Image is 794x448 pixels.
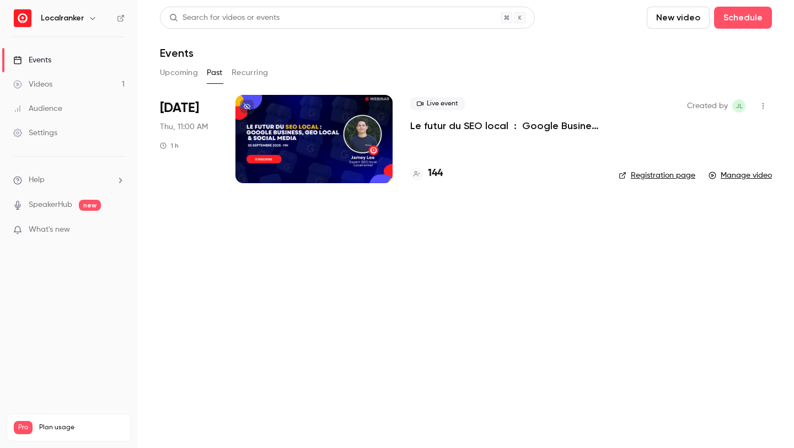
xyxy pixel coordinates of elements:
[13,103,62,114] div: Audience
[160,141,179,150] div: 1 h
[13,127,57,138] div: Settings
[160,99,199,117] span: [DATE]
[647,7,710,29] button: New video
[79,200,101,211] span: new
[232,64,269,82] button: Recurring
[13,55,51,66] div: Events
[160,121,208,132] span: Thu, 11:00 AM
[169,12,280,24] div: Search for videos or events
[619,170,695,181] a: Registration page
[410,119,601,132] a: Le futur du SEO local : Google Business Profile, GEO & Social media
[160,95,218,183] div: Sep 25 Thu, 11:00 AM (Europe/Paris)
[160,46,194,60] h1: Events
[736,99,743,113] span: JL
[41,13,84,24] h6: Localranker
[13,174,125,186] li: help-dropdown-opener
[14,421,33,434] span: Pro
[732,99,745,113] span: Jamey Lee
[39,423,124,432] span: Plan usage
[687,99,728,113] span: Created by
[13,79,52,90] div: Videos
[410,166,443,181] a: 144
[714,7,772,29] button: Schedule
[14,9,31,27] img: Localranker
[29,174,45,186] span: Help
[160,64,198,82] button: Upcoming
[709,170,772,181] a: Manage video
[428,166,443,181] h4: 144
[29,199,72,211] a: SpeakerHub
[410,97,465,110] span: Live event
[29,224,70,236] span: What's new
[207,64,223,82] button: Past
